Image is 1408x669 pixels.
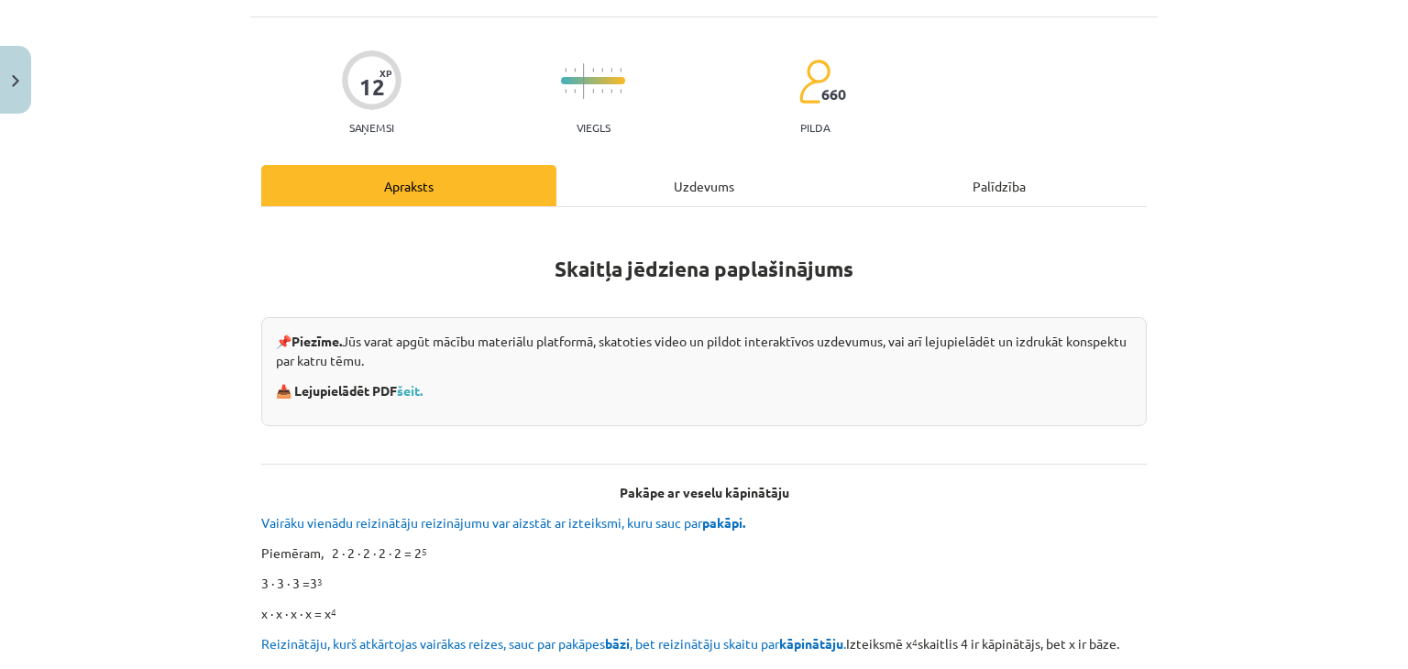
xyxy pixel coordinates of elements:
p: Saņemsi [342,121,401,134]
img: students-c634bb4e5e11cddfef0936a35e636f08e4e9abd3cc4e673bd6f9a4125e45ecb1.svg [798,59,830,104]
span: XP [379,68,391,78]
img: icon-short-line-57e1e144782c952c97e751825c79c345078a6d821885a25fce030b3d8c18986b.svg [592,68,594,72]
sup: 4 [912,635,918,649]
img: icon-short-line-57e1e144782c952c97e751825c79c345078a6d821885a25fce030b3d8c18986b.svg [574,89,576,93]
div: 12 [359,74,385,100]
strong: Skaitļa jēdziena paplašinājums [555,256,853,282]
img: icon-short-line-57e1e144782c952c97e751825c79c345078a6d821885a25fce030b3d8c18986b.svg [592,89,594,93]
strong: 📥 Lejupielādēt PDF [276,382,425,399]
img: icon-short-line-57e1e144782c952c97e751825c79c345078a6d821885a25fce030b3d8c18986b.svg [565,89,566,93]
img: icon-short-line-57e1e144782c952c97e751825c79c345078a6d821885a25fce030b3d8c18986b.svg [601,68,603,72]
b: kāpinātāju [779,635,843,652]
sup: 3 [317,575,323,588]
img: icon-close-lesson-0947bae3869378f0d4975bcd49f059093ad1ed9edebbc8119c70593378902aed.svg [12,75,19,87]
p: x ∙ x ∙ x ∙ x = x [261,604,1147,623]
img: icon-short-line-57e1e144782c952c97e751825c79c345078a6d821885a25fce030b3d8c18986b.svg [620,89,621,93]
img: icon-short-line-57e1e144782c952c97e751825c79c345078a6d821885a25fce030b3d8c18986b.svg [620,68,621,72]
b: bāzi [605,635,630,652]
sup: 4 [331,605,336,619]
span: Vairāku vienādu reizinātāju reizinājumu var aizstāt ar izteiksmi, kuru sauc par [261,514,748,531]
img: icon-short-line-57e1e144782c952c97e751825c79c345078a6d821885a25fce030b3d8c18986b.svg [574,68,576,72]
p: Izteiksmē x skaitlis 4 ir kāpinātājs, bet x ir bāze. [261,634,1147,653]
img: icon-long-line-d9ea69661e0d244f92f715978eff75569469978d946b2353a9bb055b3ed8787d.svg [583,63,585,99]
b: Pakāpe ar veselu kāpinātāju [620,484,789,500]
sup: 5 [422,544,427,558]
img: icon-short-line-57e1e144782c952c97e751825c79c345078a6d821885a25fce030b3d8c18986b.svg [565,68,566,72]
img: icon-short-line-57e1e144782c952c97e751825c79c345078a6d821885a25fce030b3d8c18986b.svg [601,89,603,93]
strong: Piezīme. [291,333,342,349]
div: Palīdzība [852,165,1147,206]
div: Apraksts [261,165,556,206]
p: Viegls [577,121,610,134]
p: Piemēram, 2 ∙ 2 ∙ 2 ∙ 2 ∙ 2 = 2 [261,543,1147,563]
p: 📌 Jūs varat apgūt mācību materiālu platformā, skatoties video un pildot interaktīvos uzdevumus, v... [276,332,1132,370]
img: icon-short-line-57e1e144782c952c97e751825c79c345078a6d821885a25fce030b3d8c18986b.svg [610,68,612,72]
a: šeit. [397,382,423,399]
span: Reizinātāju, kurš atkārtojas vairākas reizes, sauc par pakāpes , bet reizinātāju skaitu par . [261,635,846,652]
p: 3 ∙ 3 ∙ 3 =3 [261,574,1147,593]
span: 660 [821,86,846,103]
img: icon-short-line-57e1e144782c952c97e751825c79c345078a6d821885a25fce030b3d8c18986b.svg [610,89,612,93]
b: pakāpi. [702,514,745,531]
p: pilda [800,121,830,134]
div: Uzdevums [556,165,852,206]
